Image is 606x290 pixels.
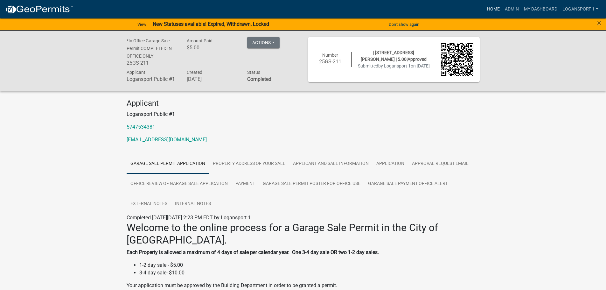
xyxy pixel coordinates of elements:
[139,269,480,277] li: 3-4 day sale- $10.00
[314,59,347,65] h6: 25GS-211
[127,154,209,174] a: Garage Sale Permit Application
[373,154,408,174] a: Application
[247,37,280,48] button: Actions
[364,174,451,194] a: Garage Sale Payment Office Alert
[521,3,560,15] a: My Dashboard
[135,19,149,30] a: View
[139,261,480,269] li: 1-2 day sale - $5.00
[209,154,289,174] a: PROPERTY ADDRESS OF YOUR SALE
[247,76,271,82] strong: Completed
[153,21,269,27] strong: New Statuses available! Expired, Withdrawn, Locked
[127,60,178,66] h6: 25GS-211
[597,19,601,27] button: Close
[127,215,251,221] span: Completed [DATE][DATE] 2:23 PM EDT by Logansport 1
[441,43,473,76] img: QR code
[378,63,411,68] span: by Logansport 1
[322,53,338,58] span: Number
[408,154,472,174] a: Approval Request Email
[597,18,601,27] span: ×
[127,76,178,82] h6: Logansport Public #1
[247,70,260,75] span: Status
[187,38,212,43] span: Amount Paid
[259,174,364,194] a: Garage Sale Permit Poster for Office Use
[289,154,373,174] a: Applicant and Sale Information
[127,194,171,214] a: External Notes
[232,174,259,194] a: Payment
[187,70,202,75] span: Created
[127,110,480,118] p: Logansport Public #1
[127,174,232,194] a: Office Review of Garage Sale Application
[127,249,379,255] strong: Each Property is allowed a maximum of 4 days of sale per calendar year. One 3-4 day sale OR two 1...
[358,63,430,68] span: Submitted on [DATE]
[127,38,172,59] span: *In Office Garage Sale Permit COMPLETED IN OFFICE ONLY
[127,124,155,130] a: 5747534381
[187,76,238,82] h6: [DATE]
[127,222,480,246] h2: Welcome to the online process for a Garage Sale Permit in the City of [GEOGRAPHIC_DATA].
[127,99,480,108] h4: Applicant
[386,19,422,30] button: Don't show again
[361,50,427,62] span: | [STREET_ADDRESS][PERSON_NAME] | 5.00|Approved
[502,3,521,15] a: Admin
[127,137,207,143] a: [EMAIL_ADDRESS][DOMAIN_NAME]
[560,3,601,15] a: Logansport 1
[484,3,502,15] a: Home
[187,45,238,51] h6: $5.00
[127,70,145,75] span: Applicant
[171,194,215,214] a: Internal Notes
